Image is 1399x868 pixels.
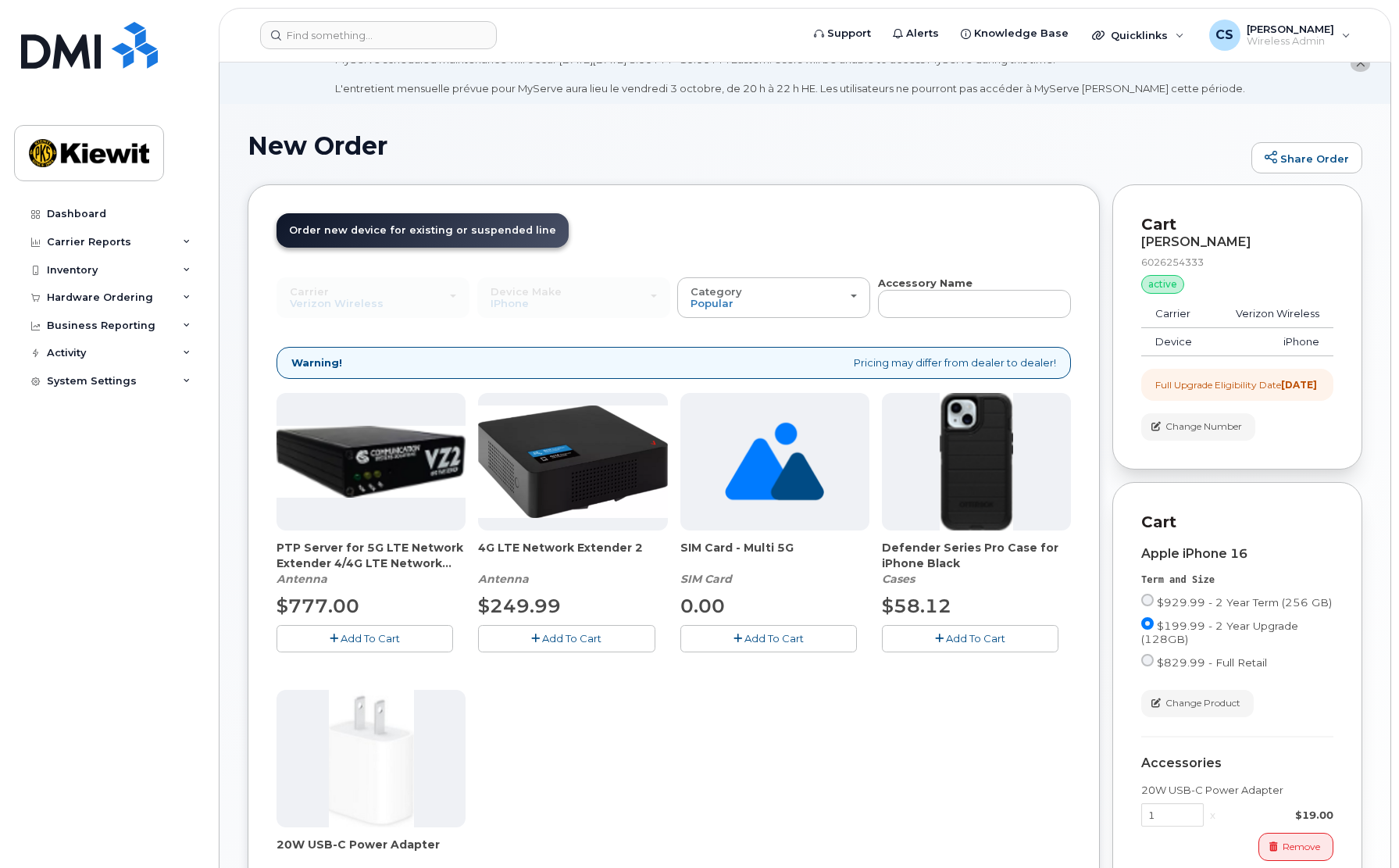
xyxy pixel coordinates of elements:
[1212,300,1333,328] td: Verizon Wireless
[1165,696,1240,710] span: Change Product
[680,572,732,586] em: SIM Card
[478,405,667,517] img: 4glte_extender.png
[260,21,497,49] input: Find something...
[289,224,556,236] span: Order new device for existing or suspended line
[677,277,870,318] button: Category Popular
[878,277,973,289] strong: Accessory Name
[906,26,939,41] span: Alerts
[335,52,1245,96] div: MyServe scheduled maintenance will occur [DATE][DATE] 8:00 PM - 10:00 PM Eastern. Users will be u...
[478,572,529,586] em: Antenna
[542,632,601,645] span: Add To Cart
[744,632,804,645] span: Add To Cart
[882,540,1071,587] div: Defender Series Pro Case for iPhone Black
[827,26,871,41] span: Support
[277,572,327,586] em: Antenna
[1141,690,1254,717] button: Change Product
[277,540,466,587] div: PTP Server for 5G LTE Network Extender 4/4G LTE Network Extender 3
[1215,26,1233,45] span: CS
[1141,547,1333,561] div: Apple iPhone 16
[277,540,466,571] span: PTP Server for 5G LTE Network Extender 4/4G LTE Network Extender 3
[478,625,655,652] button: Add To Cart
[1141,328,1212,356] td: Device
[1141,300,1212,328] td: Carrier
[1222,808,1333,823] div: $19.00
[1247,35,1334,48] span: Wireless Admin
[1141,213,1333,236] p: Cart
[1351,55,1370,72] button: close notification
[882,595,951,617] span: $58.12
[1283,840,1320,854] span: Remove
[1141,413,1255,441] button: Change Number
[341,632,400,645] span: Add To Cart
[1247,23,1334,35] span: [PERSON_NAME]
[946,632,1005,645] span: Add To Cart
[1331,800,1387,856] iframe: Messenger Launcher
[1141,617,1154,630] input: $199.99 - 2 Year Upgrade (128GB)
[680,595,725,617] span: 0.00
[882,540,1071,571] span: Defender Series Pro Case for iPhone Black
[1141,756,1333,770] div: Accessories
[1198,20,1362,51] div: Corey Schmitz
[1141,255,1333,269] div: 6026254333
[277,625,453,652] button: Add To Cart
[803,18,882,49] a: Support
[1141,275,1184,294] div: active
[277,347,1071,379] div: Pricing may differ from dealer to dealer!
[1155,378,1317,391] div: Full Upgrade Eligibility Date
[725,393,824,530] img: no_image_found-2caef05468ed5679b831cfe6fc140e25e0c280774317ffc20a367ab7fd17291e.png
[248,132,1244,159] h1: New Order
[277,837,466,868] span: 20W USB-C Power Adapter
[329,690,414,827] img: apple20w.jpg
[478,540,667,571] span: 4G LTE Network Extender 2
[691,285,742,298] span: Category
[1157,596,1332,609] span: $929.99 - 2 Year Term (256 GB)
[1141,594,1154,606] input: $929.99 - 2 Year Term (256 GB)
[1157,656,1267,669] span: $829.99 - Full Retail
[277,595,359,617] span: $777.00
[882,18,950,49] a: Alerts
[1111,29,1168,41] span: Quicklinks
[1081,20,1195,51] div: Quicklinks
[680,540,869,571] span: SIM Card - Multi 5G
[1141,235,1333,249] div: [PERSON_NAME]
[1204,808,1222,823] div: x
[691,297,733,309] span: Popular
[974,26,1069,41] span: Knowledge Base
[680,540,869,587] div: SIM Card - Multi 5G
[1141,573,1333,587] div: Term and Size
[882,625,1058,652] button: Add To Cart
[680,625,857,652] button: Add To Cart
[950,18,1080,49] a: Knowledge Base
[1165,420,1242,434] span: Change Number
[1141,511,1333,534] p: Cart
[1141,654,1154,666] input: $829.99 - Full Retail
[882,572,915,586] em: Cases
[940,393,1013,530] img: defenderiphone14.png
[277,426,466,498] img: Casa_Sysem.png
[291,355,342,370] strong: Warning!
[1251,142,1362,173] a: Share Order
[1258,833,1333,860] button: Remove
[478,540,667,587] div: 4G LTE Network Extender 2
[1212,328,1333,356] td: iPhone
[478,595,561,617] span: $249.99
[1141,620,1298,645] span: $199.99 - 2 Year Upgrade (128GB)
[1141,783,1333,798] div: 20W USB-C Power Adapter
[1281,379,1317,391] strong: [DATE]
